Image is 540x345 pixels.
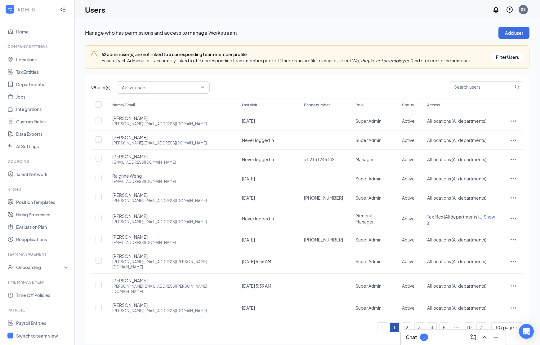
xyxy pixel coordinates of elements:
[491,52,524,62] button: Filter Users
[7,6,13,12] svg: WorkstreamLogo
[427,118,486,124] span: All locations (All departments)
[492,334,499,341] svg: Minimize
[402,216,415,221] span: Active
[7,264,14,270] svg: UserCheck
[242,195,255,201] span: [DATE]
[510,282,517,290] svg: ActionsIcon
[406,334,417,341] h3: Chat
[402,157,415,162] span: Active
[355,283,382,289] span: Super Admin
[491,332,501,342] button: Minimize
[112,160,176,165] div: [EMAIL_ADDRESS][DOMAIN_NAME]
[7,280,68,285] div: Time Management
[355,176,382,181] span: Super Admin
[476,322,486,332] li: Next Page
[112,253,148,259] span: [PERSON_NAME]
[427,322,437,332] li: 4
[7,252,68,257] div: Team Management
[16,78,69,91] a: Departments
[242,118,255,124] span: [DATE]
[427,259,486,264] span: All locations (All departments)
[85,29,498,36] p: Manage who has permissions and access to manage Workstream
[242,216,274,221] span: Never logged in
[402,137,415,143] span: Active
[16,25,69,38] a: Home
[421,99,503,111] th: Access
[112,284,230,294] div: [PERSON_NAME][EMAIL_ADDRESS][PERSON_NAME][DOMAIN_NAME]
[449,82,513,92] input: Search users
[414,322,424,332] li: 3
[510,136,517,144] svg: ActionsIcon
[464,322,474,332] li: 10
[16,333,58,339] div: Switch to team view
[355,101,390,109] div: Role
[112,213,148,219] span: [PERSON_NAME]
[85,4,105,15] h1: Users
[452,322,462,332] li: Next 5 Pages
[492,323,523,333] div: Page Size
[415,323,424,332] a: 3
[380,325,384,329] span: left
[377,323,387,332] button: left
[510,258,517,265] svg: ActionsIcon
[112,101,230,109] div: Name/ Email
[377,322,387,332] li: Previous Page
[16,233,69,245] a: Reapplications
[16,115,69,128] a: Custom Fields
[242,259,271,264] span: [DATE] 6:56 AM
[16,196,69,208] a: Position Templates
[242,283,271,289] span: [DATE] 5:39 AM
[112,308,207,313] div: [PERSON_NAME][EMAIL_ADDRESS][DOMAIN_NAME]
[8,334,12,338] svg: WorkstreamLogo
[60,7,66,13] svg: Collapse
[16,128,69,140] a: Data Exports
[510,304,517,312] svg: ActionsIcon
[481,334,488,341] svg: ChevronUp
[242,176,255,181] span: [DATE]
[112,219,207,224] div: [PERSON_NAME][EMAIL_ADDRESS][DOMAIN_NAME]
[480,332,489,342] button: ChevronUp
[7,307,68,313] div: Payroll
[91,84,110,91] span: 98 user(s)
[390,322,399,332] li: 1
[402,305,415,311] span: Active
[495,323,520,333] span: 10 / page
[427,195,486,201] span: All locations (All departments)
[112,140,207,146] div: [PERSON_NAME][EMAIL_ADDRESS][DOMAIN_NAME]
[16,140,69,153] a: AI Settings
[521,7,526,12] div: SS
[498,27,529,39] button: Add user
[510,236,517,243] svg: ActionsIcon
[355,157,374,162] span: Manager
[355,305,382,311] span: Super Admin
[242,137,274,143] span: Never logged in
[16,66,69,78] a: Tax Entities
[510,194,517,201] svg: ActionsIcon
[304,237,343,243] span: [PHONE_NUMBER]
[515,84,520,89] svg: MagnifyingGlass
[355,137,382,143] span: Super Admin
[510,117,517,125] svg: ActionsIcon
[112,198,207,203] div: [PERSON_NAME][EMAIL_ADDRESS][DOMAIN_NAME]
[112,179,176,184] div: [EMAIL_ADDRESS][DOMAIN_NAME]
[427,176,486,181] span: All locations (All departments)
[468,332,478,342] button: ComposeMessage
[16,91,69,103] a: Jobs
[112,240,176,245] div: [EMAIL_ADDRESS][DOMAIN_NAME]
[112,173,142,179] span: Raighne Weng
[16,103,69,115] a: Integrations
[396,99,421,111] th: Status
[112,192,148,198] span: [PERSON_NAME]
[519,324,534,339] div: Open Intercom Messenger
[242,157,274,162] span: Never logged in
[304,195,343,201] span: [PHONE_NUMBER]
[427,323,436,332] a: 4
[355,195,382,201] span: Super Admin
[351,58,412,63] i: "No, they're not an employee"
[402,195,415,201] span: Active
[298,99,349,111] th: Phone number
[402,118,415,124] span: Active
[101,51,471,57] div: 62 admin user(s) are not linked to a corresponding team member profile
[112,121,207,126] div: [PERSON_NAME][EMAIL_ADDRESS][DOMAIN_NAME]
[427,214,480,219] span: Tex Mex (All departments),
